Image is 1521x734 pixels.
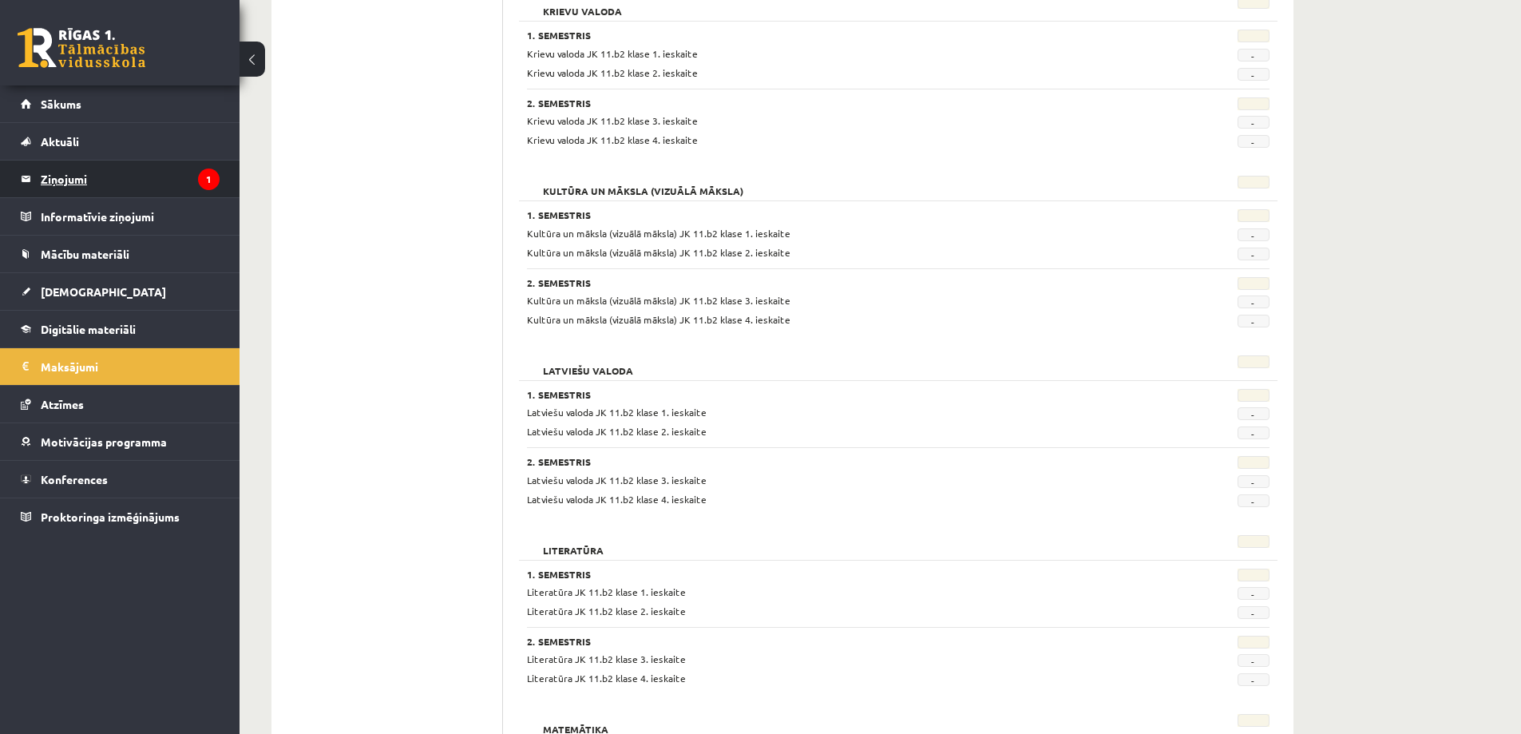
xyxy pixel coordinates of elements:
span: Krievu valoda JK 11.b2 klase 1. ieskaite [527,47,698,60]
span: Literatūra JK 11.b2 klase 3. ieskaite [527,653,686,665]
legend: Informatīvie ziņojumi [41,198,220,235]
span: Mācību materiāli [41,247,129,261]
span: - [1238,587,1269,600]
h2: Matemātika [527,714,624,730]
i: 1 [198,169,220,190]
a: Mācību materiāli [21,236,220,272]
span: - [1238,68,1269,81]
span: - [1238,296,1269,308]
span: - [1238,475,1269,488]
h2: Literatūra [527,535,620,551]
span: Kultūra un māksla (vizuālā māksla) JK 11.b2 klase 3. ieskaite [527,294,790,307]
span: - [1238,248,1269,260]
span: Digitālie materiāli [41,322,136,336]
span: - [1238,606,1269,619]
span: - [1238,228,1269,241]
h3: 2. Semestris [527,277,1142,288]
span: Latviešu valoda JK 11.b2 klase 2. ieskaite [527,425,707,438]
span: Sākums [41,97,81,111]
span: Atzīmes [41,397,84,411]
span: Literatūra JK 11.b2 klase 4. ieskaite [527,672,686,684]
span: - [1238,427,1269,439]
a: Sākums [21,85,220,122]
a: Maksājumi [21,348,220,385]
a: Digitālie materiāli [21,311,220,347]
h3: 1. Semestris [527,389,1142,400]
legend: Ziņojumi [41,161,220,197]
span: Latviešu valoda JK 11.b2 klase 4. ieskaite [527,493,707,506]
span: Kultūra un māksla (vizuālā māksla) JK 11.b2 klase 1. ieskaite [527,227,790,240]
span: Literatūra JK 11.b2 klase 2. ieskaite [527,605,686,617]
span: Krievu valoda JK 11.b2 klase 3. ieskaite [527,114,698,127]
span: - [1238,135,1269,148]
h3: 2. Semestris [527,97,1142,109]
span: Proktoringa izmēģinājums [41,510,180,524]
a: Motivācijas programma [21,423,220,460]
span: Latviešu valoda JK 11.b2 klase 1. ieskaite [527,406,707,419]
h2: Kultūra un māksla (vizuālā māksla) [527,176,759,192]
span: Literatūra JK 11.b2 klase 1. ieskaite [527,585,686,598]
a: Rīgas 1. Tālmācības vidusskola [18,28,145,68]
a: Aktuāli [21,123,220,160]
span: - [1238,494,1269,507]
a: [DEMOGRAPHIC_DATA] [21,273,220,310]
a: Proktoringa izmēģinājums [21,498,220,535]
span: - [1238,654,1269,667]
h2: Latviešu valoda [527,355,649,371]
h3: 1. Semestris [527,569,1142,580]
span: - [1238,673,1269,686]
a: Informatīvie ziņojumi [21,198,220,235]
legend: Maksājumi [41,348,220,385]
span: Motivācijas programma [41,434,167,449]
span: Kultūra un māksla (vizuālā māksla) JK 11.b2 klase 4. ieskaite [527,313,790,326]
span: Krievu valoda JK 11.b2 klase 4. ieskaite [527,133,698,146]
span: Aktuāli [41,134,79,149]
a: Ziņojumi1 [21,161,220,197]
span: - [1238,407,1269,420]
h3: 2. Semestris [527,636,1142,647]
span: - [1238,315,1269,327]
h3: 2. Semestris [527,456,1142,467]
span: - [1238,49,1269,61]
span: - [1238,116,1269,129]
a: Atzīmes [21,386,220,423]
span: Kultūra un māksla (vizuālā māksla) JK 11.b2 klase 2. ieskaite [527,246,790,259]
span: Latviešu valoda JK 11.b2 klase 3. ieskaite [527,474,707,486]
span: Konferences [41,472,108,486]
h3: 1. Semestris [527,30,1142,41]
span: [DEMOGRAPHIC_DATA] [41,284,166,299]
h3: 1. Semestris [527,209,1142,220]
a: Konferences [21,461,220,498]
span: Krievu valoda JK 11.b2 klase 2. ieskaite [527,66,698,79]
